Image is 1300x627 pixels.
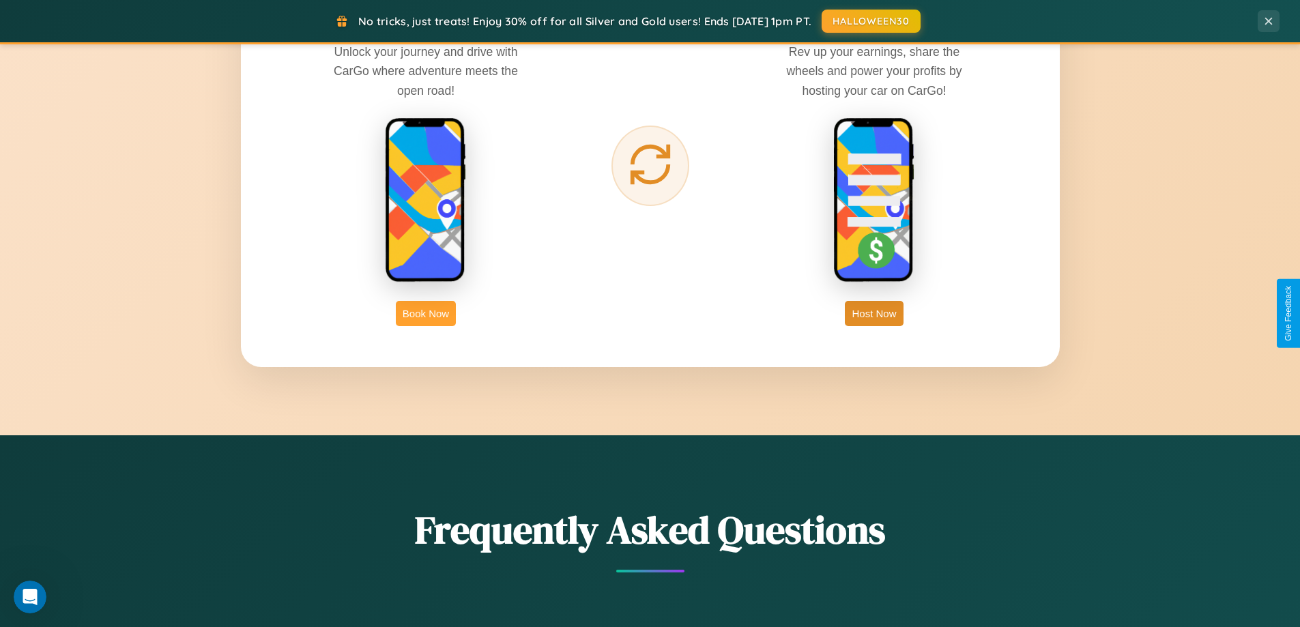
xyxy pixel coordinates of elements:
button: Host Now [845,301,903,326]
span: No tricks, just treats! Enjoy 30% off for all Silver and Gold users! Ends [DATE] 1pm PT. [358,14,811,28]
p: Rev up your earnings, share the wheels and power your profits by hosting your car on CarGo! [772,42,977,100]
h2: Frequently Asked Questions [241,504,1060,556]
iframe: Intercom live chat [14,581,46,613]
img: host phone [833,117,915,284]
p: Unlock your journey and drive with CarGo where adventure meets the open road! [323,42,528,100]
img: rent phone [385,117,467,284]
div: Give Feedback [1284,286,1293,341]
button: Book Now [396,301,456,326]
button: HALLOWEEN30 [822,10,921,33]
